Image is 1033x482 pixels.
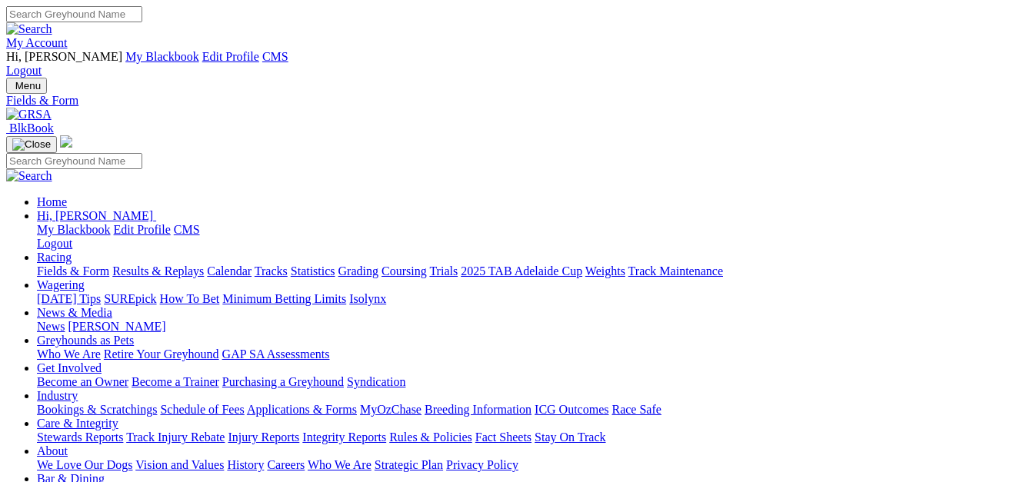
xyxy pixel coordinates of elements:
a: MyOzChase [360,403,422,416]
a: About [37,444,68,457]
button: Toggle navigation [6,136,57,153]
a: Greyhounds as Pets [37,334,134,347]
a: Race Safe [611,403,661,416]
a: Trials [429,264,458,278]
a: Integrity Reports [302,430,386,444]
img: logo-grsa-white.png [60,135,72,148]
a: Statistics [291,264,335,278]
a: Stay On Track [535,430,605,444]
a: Bookings & Scratchings [37,403,157,416]
a: My Blackbook [37,223,111,236]
a: Get Involved [37,361,102,374]
a: CMS [262,50,288,63]
div: Racing [37,264,1027,278]
a: Schedule of Fees [160,403,244,416]
img: Close [12,138,51,151]
div: Industry [37,403,1027,417]
div: Care & Integrity [37,430,1027,444]
img: GRSA [6,108,52,121]
a: Who We Are [308,458,372,471]
a: News [37,320,65,333]
a: CMS [174,223,200,236]
a: Privacy Policy [446,458,518,471]
a: BlkBook [6,121,54,135]
a: Syndication [347,375,405,388]
a: Strategic Plan [375,458,443,471]
a: Breeding Information [425,403,531,416]
div: My Account [6,50,1027,78]
a: My Account [6,36,68,49]
a: Rules & Policies [389,430,472,444]
a: Who We Are [37,347,101,361]
a: [PERSON_NAME] [68,320,165,333]
div: Get Involved [37,375,1027,389]
div: Greyhounds as Pets [37,347,1027,361]
a: Purchasing a Greyhound [222,375,344,388]
a: How To Bet [160,292,220,305]
a: Stewards Reports [37,430,123,444]
a: Grading [338,264,378,278]
a: History [227,458,264,471]
a: Isolynx [349,292,386,305]
a: Careers [267,458,305,471]
img: Search [6,169,52,183]
button: Toggle navigation [6,78,47,94]
a: Fields & Form [37,264,109,278]
span: Hi, [PERSON_NAME] [37,209,153,222]
a: Industry [37,389,78,402]
div: News & Media [37,320,1027,334]
a: We Love Our Dogs [37,458,132,471]
a: Calendar [207,264,252,278]
div: Hi, [PERSON_NAME] [37,223,1027,251]
a: Coursing [382,264,427,278]
a: My Blackbook [125,50,199,63]
a: Racing [37,251,72,264]
a: Hi, [PERSON_NAME] [37,209,156,222]
a: GAP SA Assessments [222,347,330,361]
a: Track Injury Rebate [126,430,225,444]
a: [DATE] Tips [37,292,101,305]
a: Wagering [37,278,85,291]
a: Injury Reports [228,430,299,444]
a: Fact Sheets [475,430,531,444]
div: Wagering [37,292,1027,306]
div: About [37,458,1027,472]
span: BlkBook [9,121,54,135]
a: Results & Replays [112,264,204,278]
span: Menu [15,80,41,91]
a: Track Maintenance [628,264,723,278]
a: ICG Outcomes [535,403,608,416]
a: Fields & Form [6,94,1027,108]
input: Search [6,153,142,169]
a: Vision and Values [135,458,224,471]
input: Search [6,6,142,22]
a: Minimum Betting Limits [222,292,346,305]
a: Tracks [255,264,288,278]
a: SUREpick [104,292,156,305]
a: Edit Profile [114,223,171,236]
a: Weights [585,264,625,278]
a: 2025 TAB Adelaide Cup [461,264,582,278]
span: Hi, [PERSON_NAME] [6,50,122,63]
a: Become a Trainer [132,375,219,388]
a: Applications & Forms [247,403,357,416]
img: Search [6,22,52,36]
a: Edit Profile [202,50,259,63]
a: Logout [6,64,42,77]
a: News & Media [37,306,112,319]
a: Retire Your Greyhound [104,347,219,361]
a: Care & Integrity [37,417,118,430]
a: Become an Owner [37,375,128,388]
a: Logout [37,237,72,250]
a: Home [37,195,67,208]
